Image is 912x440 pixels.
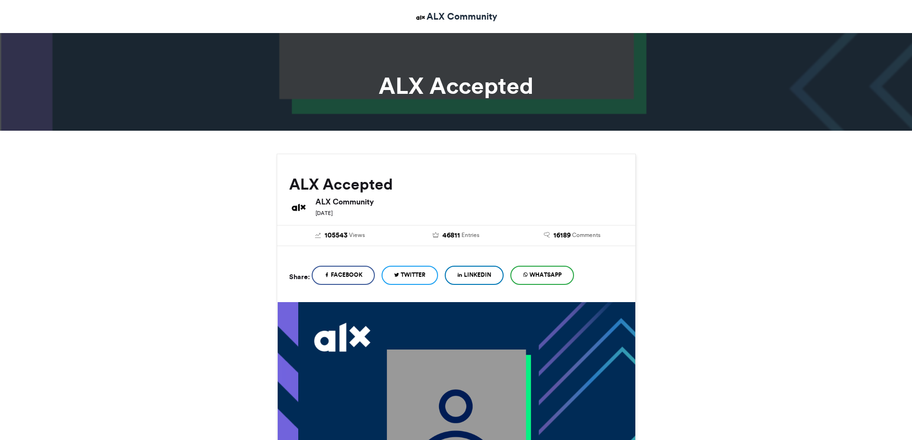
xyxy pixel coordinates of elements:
[382,266,438,285] a: Twitter
[325,230,348,241] span: 105543
[529,271,562,279] span: WhatsApp
[464,271,491,279] span: LinkedIn
[349,231,365,239] span: Views
[191,74,722,97] h1: ALX Accepted
[445,266,504,285] a: LinkedIn
[289,198,308,217] img: ALX Community
[289,230,391,241] a: 105543 Views
[289,271,310,283] h5: Share:
[415,10,497,23] a: ALX Community
[510,266,574,285] a: WhatsApp
[405,230,507,241] a: 46811 Entries
[442,230,460,241] span: 46811
[521,230,623,241] a: 16189 Comments
[312,266,375,285] a: Facebook
[315,198,623,205] h6: ALX Community
[401,271,426,279] span: Twitter
[415,11,427,23] img: ALX Community
[572,231,600,239] span: Comments
[553,230,571,241] span: 16189
[315,210,333,216] small: [DATE]
[289,176,623,193] h2: ALX Accepted
[331,271,362,279] span: Facebook
[462,231,479,239] span: Entries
